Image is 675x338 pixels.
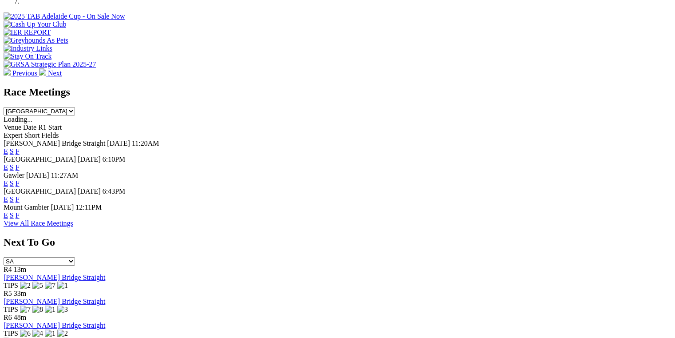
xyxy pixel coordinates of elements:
[4,322,105,329] a: [PERSON_NAME] Bridge Straight
[51,203,74,211] span: [DATE]
[32,330,43,338] img: 4
[4,86,671,98] h2: Race Meetings
[132,139,159,147] span: 11:20AM
[4,266,12,273] span: R4
[4,28,51,36] img: IER REPORT
[10,211,14,219] a: S
[107,139,130,147] span: [DATE]
[57,282,68,290] img: 1
[16,195,20,203] a: F
[4,68,11,76] img: chevron-left-pager-white.svg
[4,20,66,28] img: Cash Up Your Club
[16,147,20,155] a: F
[10,179,14,187] a: S
[4,298,105,305] a: [PERSON_NAME] Bridge Straight
[10,147,14,155] a: S
[4,36,68,44] img: Greyhounds As Pets
[4,314,12,321] span: R6
[10,163,14,171] a: S
[4,147,8,155] a: E
[4,290,12,297] span: R5
[45,306,55,314] img: 1
[41,131,59,139] span: Fields
[39,69,62,77] a: Next
[4,203,49,211] span: Mount Gambier
[4,163,8,171] a: E
[32,282,43,290] img: 5
[14,290,26,297] span: 33m
[45,330,55,338] img: 1
[4,52,51,60] img: Stay On Track
[20,282,31,290] img: 2
[75,203,102,211] span: 12:11PM
[4,139,105,147] span: [PERSON_NAME] Bridge Straight
[4,123,21,131] span: Venue
[4,155,76,163] span: [GEOGRAPHIC_DATA]
[16,179,20,187] a: F
[32,306,43,314] img: 8
[20,306,31,314] img: 7
[4,187,76,195] span: [GEOGRAPHIC_DATA]
[57,330,68,338] img: 2
[48,69,62,77] span: Next
[10,195,14,203] a: S
[20,330,31,338] img: 6
[4,131,23,139] span: Expert
[24,131,40,139] span: Short
[4,282,18,289] span: TIPS
[38,123,62,131] span: R1 Start
[78,187,101,195] span: [DATE]
[4,44,52,52] img: Industry Links
[103,187,126,195] span: 6:43PM
[14,266,26,273] span: 13m
[103,155,126,163] span: 6:10PM
[12,69,37,77] span: Previous
[4,236,671,248] h2: Next To Go
[4,60,96,68] img: GRSA Strategic Plan 2025-27
[4,330,18,337] span: TIPS
[16,163,20,171] a: F
[4,219,73,227] a: View All Race Meetings
[26,171,49,179] span: [DATE]
[4,171,24,179] span: Gawler
[4,179,8,187] a: E
[39,68,46,76] img: chevron-right-pager-white.svg
[4,274,105,281] a: [PERSON_NAME] Bridge Straight
[78,155,101,163] span: [DATE]
[4,115,32,123] span: Loading...
[23,123,36,131] span: Date
[45,282,55,290] img: 7
[4,211,8,219] a: E
[4,195,8,203] a: E
[51,171,79,179] span: 11:27AM
[4,69,39,77] a: Previous
[16,211,20,219] a: F
[57,306,68,314] img: 3
[4,306,18,313] span: TIPS
[14,314,26,321] span: 48m
[4,12,125,20] img: 2025 TAB Adelaide Cup - On Sale Now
